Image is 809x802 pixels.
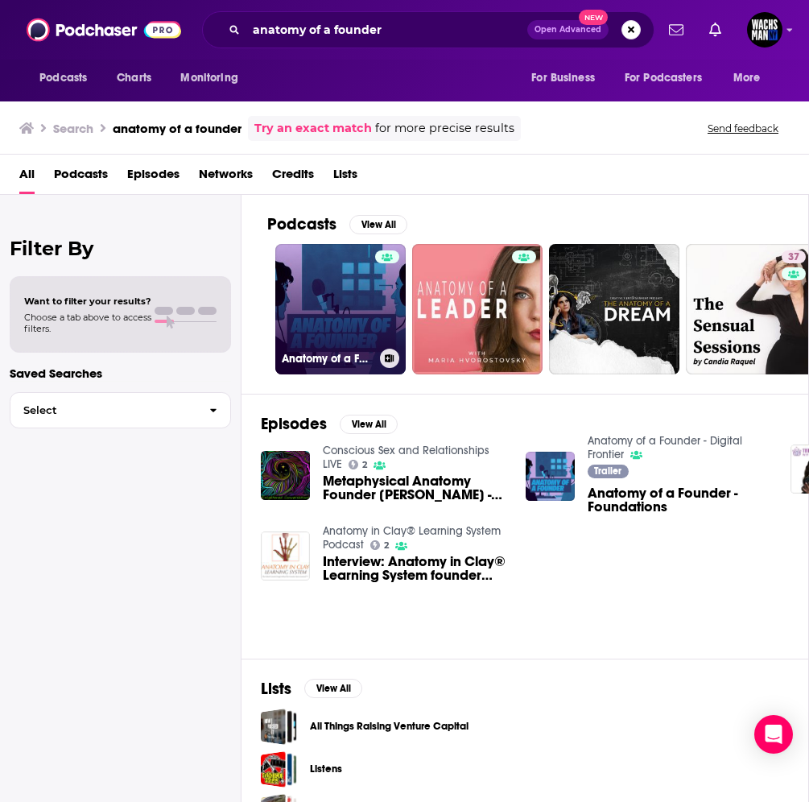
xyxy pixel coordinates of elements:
a: Anatomy of a Founder - Foundations [588,486,771,514]
h2: Filter By [10,237,231,260]
div: Open Intercom Messenger [754,715,793,754]
span: Podcasts [39,67,87,89]
button: View All [349,215,407,234]
span: 2 [384,542,389,549]
img: User Profile [747,12,782,48]
div: Search podcasts, credits, & more... [202,11,654,48]
a: Charts [106,63,161,93]
a: All Things Raising Venture Capital [310,717,468,735]
a: Episodes [127,161,180,194]
input: Search podcasts, credits, & more... [246,17,527,43]
button: View All [340,415,398,434]
a: All [19,161,35,194]
img: Anatomy of a Founder - Foundations [526,452,575,501]
button: Open AdvancedNew [527,20,609,39]
h3: Anatomy of a Founder - Digital Frontier [282,352,374,366]
span: Charts [117,67,151,89]
a: Show notifications dropdown [703,16,728,43]
a: Anatomy in Clay® Learning System Podcast [323,524,501,552]
button: Show profile menu [747,12,782,48]
a: 37 [782,250,806,263]
a: Anatomy of a Founder - Digital Frontier [275,244,406,374]
a: 2 [370,540,390,550]
span: 2 [362,461,367,469]
button: open menu [614,63,725,93]
span: Choose a tab above to access filters. [24,312,151,334]
img: Metaphysical Anatomy Founder Evette Rose - Enlightened Conversations Podcast [261,451,310,500]
a: Credits [272,161,314,194]
a: Networks [199,161,253,194]
p: Saved Searches [10,366,231,381]
img: Interview: Anatomy in Clay® Learning System founder Jon Zahourek [261,531,310,581]
span: Monitoring [180,67,237,89]
span: Trailer [594,466,621,476]
span: Metaphysical Anatomy Founder [PERSON_NAME] - Enlightened Conversations Podcast [323,474,506,502]
span: Select [10,405,196,415]
a: ListsView All [261,679,362,699]
a: Podcasts [54,161,108,194]
a: 2 [349,460,368,469]
a: Listens [310,760,342,778]
h2: Podcasts [267,214,336,234]
a: Anatomy of a Founder - Digital Frontier [588,434,742,461]
a: Metaphysical Anatomy Founder Evette Rose - Enlightened Conversations Podcast [323,474,506,502]
span: 37 [788,250,799,266]
a: Lists [333,161,357,194]
h3: Search [53,121,93,136]
a: Show notifications dropdown [662,16,690,43]
button: Send feedback [703,122,783,135]
span: For Podcasters [625,67,702,89]
h2: Lists [261,679,291,699]
a: PodcastsView All [267,214,407,234]
h2: Episodes [261,414,327,434]
span: for more precise results [375,119,514,138]
h3: anatomy of a founder [113,121,241,136]
span: Want to filter your results? [24,296,151,307]
span: For Business [531,67,595,89]
a: Listens [261,751,297,788]
button: open menu [169,63,258,93]
span: Interview: Anatomy in Clay® Learning System founder [PERSON_NAME] [323,555,506,582]
a: Try an exact match [254,119,372,138]
span: New [579,10,608,25]
a: EpisodesView All [261,414,398,434]
button: open menu [28,63,108,93]
button: Select [10,392,231,428]
a: Conscious Sex and Relationships LIVE [323,444,489,471]
button: open menu [722,63,781,93]
a: All Things Raising Venture Capital [261,709,297,745]
img: Podchaser - Follow, Share and Rate Podcasts [27,14,181,45]
button: open menu [520,63,615,93]
a: Interview: Anatomy in Clay® Learning System founder Jon Zahourek [323,555,506,582]
span: More [733,67,761,89]
span: Logged in as WachsmanNY [747,12,782,48]
button: View All [304,679,362,698]
span: Open Advanced [535,26,601,34]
